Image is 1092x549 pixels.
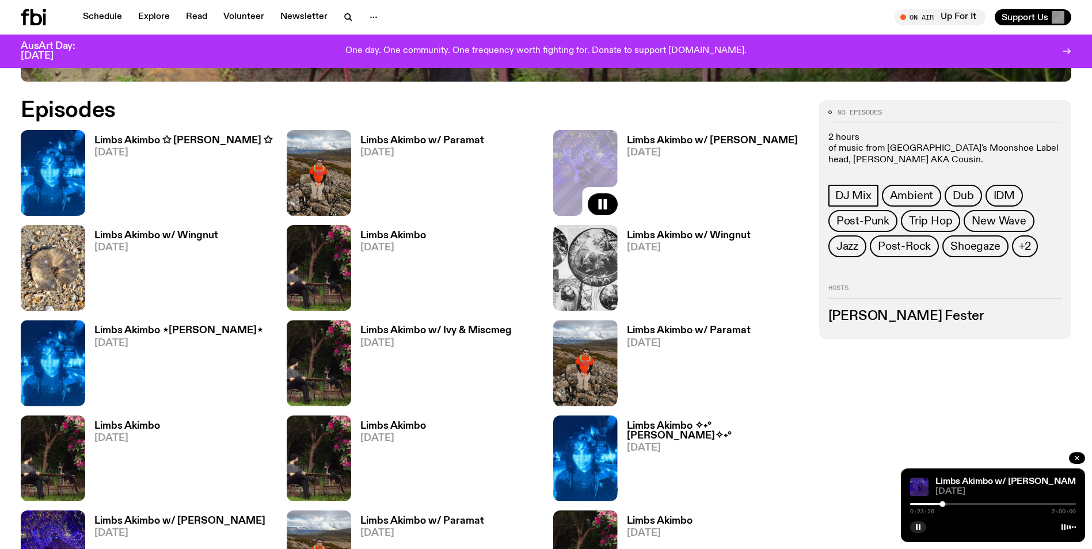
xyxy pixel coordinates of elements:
[216,9,271,25] a: Volunteer
[950,240,1000,253] span: Shoegaze
[94,516,265,526] h3: Limbs Akimbo w/ [PERSON_NAME]
[994,189,1015,202] span: IDM
[94,243,218,253] span: [DATE]
[360,231,426,241] h3: Limbs Akimbo
[360,516,484,526] h3: Limbs Akimbo w/ Paramat
[360,338,512,348] span: [DATE]
[935,477,1085,486] a: Limbs Akimbo w/ [PERSON_NAME]
[76,9,129,25] a: Schedule
[828,285,1062,299] h2: Hosts
[94,528,265,538] span: [DATE]
[627,136,798,146] h3: Limbs Akimbo w/ [PERSON_NAME]
[901,210,960,232] a: Trip Hop
[85,136,272,216] a: Limbs Akimbo ✩ [PERSON_NAME] ✩[DATE]
[287,320,351,406] img: Jackson sits at an outdoor table, legs crossed and gazing at a black and brown dog also sitting a...
[94,148,272,158] span: [DATE]
[627,528,693,538] span: [DATE]
[351,136,484,216] a: Limbs Akimbo w/ Paramat[DATE]
[131,9,177,25] a: Explore
[828,310,1062,323] h3: [PERSON_NAME] Fester
[287,225,351,311] img: Jackson sits at an outdoor table, legs crossed and gazing at a black and brown dog also sitting a...
[953,189,973,202] span: Dub
[360,148,484,158] span: [DATE]
[942,235,1008,257] a: Shoegaze
[828,132,1062,166] p: 2 hours of music from [GEOGRAPHIC_DATA]'s Moonshoe Label head, [PERSON_NAME] AKA Cousin.
[627,516,693,526] h3: Limbs Akimbo
[21,415,85,501] img: Jackson sits at an outdoor table, legs crossed and gazing at a black and brown dog also sitting a...
[870,235,939,257] a: Post-Rock
[972,215,1026,227] span: New Wave
[94,231,218,241] h3: Limbs Akimbo w/ Wingnut
[838,109,882,116] span: 93 episodes
[627,231,751,241] h3: Limbs Akimbo w/ Wingnut
[828,210,897,232] a: Post-Punk
[618,421,805,501] a: Limbs Akimbo ✧˖°[PERSON_NAME]✧˖°[DATE]
[360,243,426,253] span: [DATE]
[828,235,866,257] a: Jazz
[360,326,512,335] h3: Limbs Akimbo w/ Ivy & Miscmeg
[835,189,872,202] span: DJ Mix
[360,421,426,431] h3: Limbs Akimbo
[964,210,1034,232] a: New Wave
[21,41,94,61] h3: AusArt Day: [DATE]
[1002,12,1048,22] span: Support Us
[94,433,160,443] span: [DATE]
[351,231,426,311] a: Limbs Akimbo[DATE]
[627,443,805,453] span: [DATE]
[627,243,751,253] span: [DATE]
[1052,509,1076,514] span: 2:00:00
[618,231,751,311] a: Limbs Akimbo w/ Wingnut[DATE]
[627,338,751,348] span: [DATE]
[94,338,263,348] span: [DATE]
[94,421,160,431] h3: Limbs Akimbo
[1012,235,1038,257] button: +2
[882,185,942,207] a: Ambient
[1019,240,1032,253] span: +2
[85,421,160,501] a: Limbs Akimbo[DATE]
[627,148,798,158] span: [DATE]
[909,215,952,227] span: Trip Hop
[351,421,426,501] a: Limbs Akimbo[DATE]
[360,528,484,538] span: [DATE]
[618,326,751,406] a: Limbs Akimbo w/ Paramat[DATE]
[935,487,1076,496] span: [DATE]
[618,136,798,216] a: Limbs Akimbo w/ [PERSON_NAME][DATE]
[273,9,334,25] a: Newsletter
[94,136,272,146] h3: Limbs Akimbo ✩ [PERSON_NAME] ✩
[878,240,931,253] span: Post-Rock
[85,231,218,311] a: Limbs Akimbo w/ Wingnut[DATE]
[836,240,858,253] span: Jazz
[895,9,986,25] button: On AirUp For It
[360,433,426,443] span: [DATE]
[179,9,214,25] a: Read
[553,225,618,311] img: Image from 'Domebooks: Reflecting on Domebook 2' by Lloyd Kahn
[890,189,934,202] span: Ambient
[627,326,751,335] h3: Limbs Akimbo w/ Paramat
[910,509,934,514] span: 0:23:26
[945,185,981,207] a: Dub
[828,185,878,207] a: DJ Mix
[986,185,1023,207] a: IDM
[351,326,512,406] a: Limbs Akimbo w/ Ivy & Miscmeg[DATE]
[21,100,717,121] h2: Episodes
[287,415,351,501] img: Jackson sits at an outdoor table, legs crossed and gazing at a black and brown dog also sitting a...
[627,421,805,441] h3: Limbs Akimbo ✧˖°[PERSON_NAME]✧˖°
[345,46,747,56] p: One day. One community. One frequency worth fighting for. Donate to support [DOMAIN_NAME].
[836,215,889,227] span: Post-Punk
[94,326,263,335] h3: Limbs Akimbo ⋆[PERSON_NAME]⋆
[995,9,1071,25] button: Support Us
[85,326,263,406] a: Limbs Akimbo ⋆[PERSON_NAME]⋆[DATE]
[360,136,484,146] h3: Limbs Akimbo w/ Paramat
